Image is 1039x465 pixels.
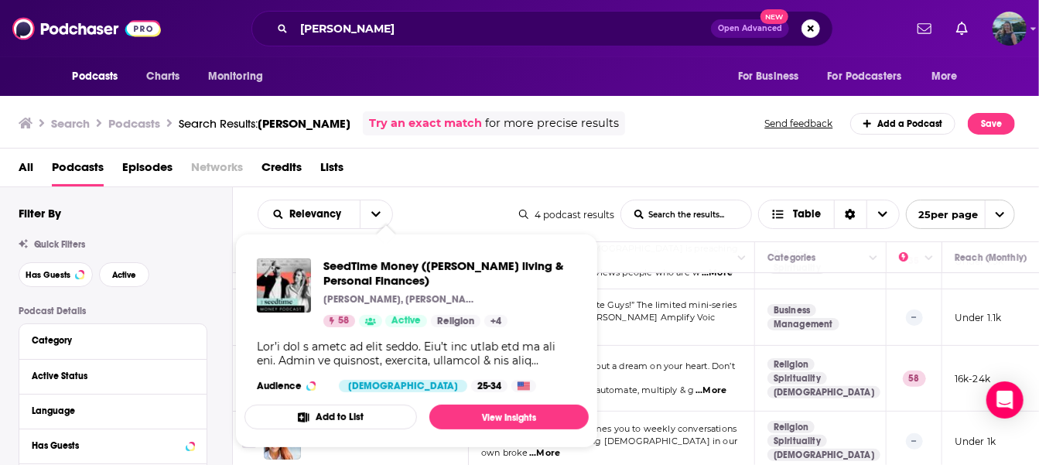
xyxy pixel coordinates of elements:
a: Search Results:[PERSON_NAME] [179,116,350,131]
a: Podcasts [52,155,104,186]
button: Active [99,262,149,287]
span: Say hello to “Let’s Talk White Guys!” The limited mini-series [481,299,737,310]
button: open menu [727,62,819,91]
button: Column Actions [920,249,938,268]
a: Spirituality [767,435,827,447]
button: Add to List [244,405,417,429]
button: Open AdvancedNew [711,19,789,38]
h3: Search [51,116,90,131]
a: Spirituality [767,372,827,385]
div: 4 podcast results [519,209,614,221]
span: Podcasts [73,66,118,87]
button: open menu [360,200,392,228]
div: Language [32,405,184,416]
img: User Profile [993,12,1027,46]
button: Language [32,401,194,420]
a: Management [767,318,839,330]
p: Under 1k [955,435,996,448]
span: for more precise results [485,115,619,132]
h3: Audience [257,380,326,392]
div: Power Score [899,248,921,267]
span: 25 per page [907,203,979,227]
a: Charts [137,62,190,91]
img: Podchaser - Follow, Share and Rate Podcasts [12,14,161,43]
a: [DEMOGRAPHIC_DATA] [767,449,880,461]
div: 25-34 [471,380,508,392]
span: Relevancy [290,209,347,220]
button: open menu [62,62,138,91]
a: All [19,155,33,186]
img: SeedTime Money (Christian living & Personal Finances) [257,258,311,313]
span: Enliven the Broken welcomes you to weekly conversations [481,423,737,434]
a: Try an exact match [369,115,482,132]
div: Has Guests [32,440,181,451]
a: Show notifications dropdown [911,15,938,42]
button: Send feedback [760,117,838,130]
div: Sort Direction [834,200,866,228]
div: Category [32,335,184,346]
div: Active Status [32,371,184,381]
span: 58 [338,313,349,329]
a: Add a Podcast [850,113,956,135]
p: -- [906,433,923,449]
div: Categories [767,248,815,267]
a: +4 [484,315,508,327]
a: 58 [323,315,355,327]
button: open menu [818,62,925,91]
span: the way. Learn to simplify, automate, multiply & g [481,385,695,395]
span: [DEMOGRAPHIC_DATA]’s put a dream on your heart. Don’t let money get in [481,361,735,384]
button: Save [968,113,1015,135]
span: [PERSON_NAME] [258,116,350,131]
span: is the latest addition to [PERSON_NAME] Amplify Voic [481,312,716,323]
button: Has Guests [19,262,93,287]
button: open menu [906,200,1015,229]
span: More [931,66,958,87]
button: Choose View [758,200,900,229]
span: Charts [147,66,180,87]
a: View Insights [429,405,589,429]
a: Religion [767,358,815,371]
span: Networks [191,155,243,186]
span: Monitoring [208,66,263,87]
a: [DEMOGRAPHIC_DATA] [767,386,880,398]
p: 16k-24k [955,372,990,385]
span: about the joy of discovering [DEMOGRAPHIC_DATA] in our own broke [481,436,737,459]
button: Show profile menu [993,12,1027,46]
a: Business [767,304,816,316]
span: Active [391,313,421,329]
a: Show notifications dropdown [950,15,974,42]
button: Active Status [32,366,194,385]
div: Search Results: [179,116,350,131]
span: Active [112,271,136,279]
p: Podcast Details [19,306,207,316]
a: Credits [261,155,302,186]
button: open menu [197,62,283,91]
span: Episodes [122,155,173,186]
a: SeedTime Money (Christian living & Personal Finances) [323,258,576,288]
div: [DEMOGRAPHIC_DATA] [339,380,467,392]
h2: Filter By [19,206,61,221]
span: Has Guests [26,271,70,279]
span: For Business [738,66,799,87]
button: Column Actions [864,249,883,268]
div: Open Intercom Messenger [986,381,1024,419]
a: Active [385,315,427,327]
button: Category [32,330,194,350]
span: Table [794,209,822,220]
h2: Choose List sort [258,200,393,229]
p: [PERSON_NAME], [PERSON_NAME] [323,293,478,306]
a: Lists [320,155,343,186]
button: Column Actions [733,249,751,268]
span: New [760,9,788,24]
p: 58 [903,371,926,386]
p: Under 1.1k [955,311,1002,324]
p: -- [906,309,923,325]
span: For Podcasters [828,66,902,87]
button: open menu [258,209,360,220]
input: Search podcasts, credits, & more... [294,16,711,41]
